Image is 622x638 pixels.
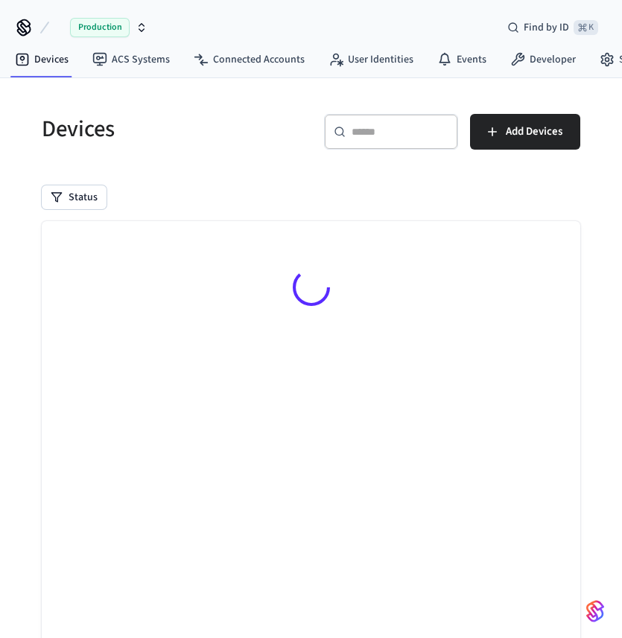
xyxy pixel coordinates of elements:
img: SeamLogoGradient.69752ec5.svg [586,599,604,623]
span: Find by ID [524,20,569,35]
button: Status [42,185,107,209]
h5: Devices [42,114,302,144]
span: Production [70,18,130,37]
span: Add Devices [506,122,562,141]
div: Find by ID⌘ K [495,14,610,41]
a: Devices [3,46,80,73]
a: Developer [498,46,588,73]
button: Add Devices [470,114,580,150]
a: User Identities [317,46,425,73]
a: ACS Systems [80,46,182,73]
span: ⌘ K [574,20,598,35]
a: Events [425,46,498,73]
a: Connected Accounts [182,46,317,73]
